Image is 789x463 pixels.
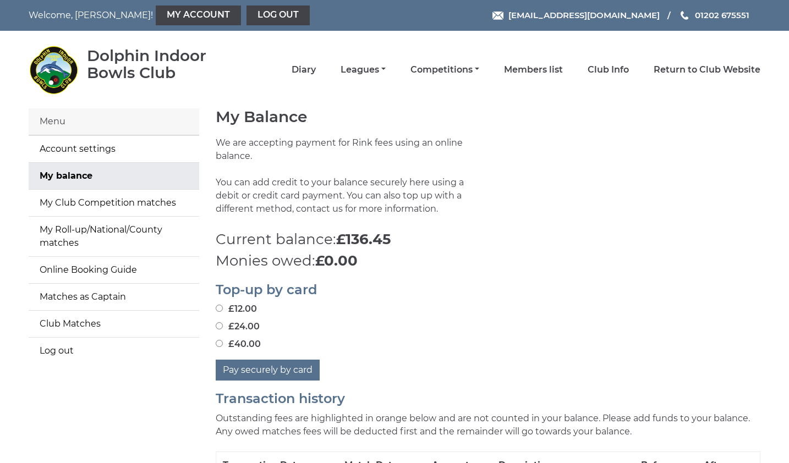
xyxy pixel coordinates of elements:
img: Email [492,12,503,20]
a: Account settings [29,136,199,162]
input: £24.00 [216,322,223,329]
input: £12.00 [216,305,223,312]
a: Phone us 01202 675551 [679,9,749,21]
p: We are accepting payment for Rink fees using an online balance. You can add credit to your balanc... [216,136,480,229]
p: Current balance: [216,229,760,250]
p: Monies owed: [216,250,760,272]
label: £12.00 [216,302,257,316]
a: Online Booking Guide [29,257,199,283]
a: Return to Club Website [654,64,760,76]
a: Diary [292,64,316,76]
button: Pay securely by card [216,360,320,381]
a: My Roll-up/National/County matches [29,217,199,256]
div: Menu [29,108,199,135]
strong: £136.45 [336,230,391,248]
a: Club Info [588,64,629,76]
a: Club Matches [29,311,199,337]
h1: My Balance [216,108,760,125]
a: Competitions [410,64,479,76]
span: 01202 675551 [695,10,749,20]
a: Leagues [341,64,386,76]
a: Log out [29,338,199,364]
a: Matches as Captain [29,284,199,310]
a: My balance [29,163,199,189]
input: £40.00 [216,340,223,347]
p: Outstanding fees are highlighted in orange below and are not counted in your balance. Please add ... [216,412,760,438]
h2: Top-up by card [216,283,760,297]
a: My Club Competition matches [29,190,199,216]
strong: £0.00 [315,252,358,269]
nav: Welcome, [PERSON_NAME]! [29,5,324,25]
a: Log out [246,5,310,25]
img: Phone us [681,11,688,20]
a: Email [EMAIL_ADDRESS][DOMAIN_NAME] [492,9,660,21]
div: Dolphin Indoor Bowls Club [87,47,238,81]
a: Members list [504,64,563,76]
a: My Account [156,5,241,25]
img: Dolphin Indoor Bowls Club [29,45,78,95]
h2: Transaction history [216,392,760,406]
label: £40.00 [216,338,261,351]
span: [EMAIL_ADDRESS][DOMAIN_NAME] [508,10,660,20]
label: £24.00 [216,320,260,333]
